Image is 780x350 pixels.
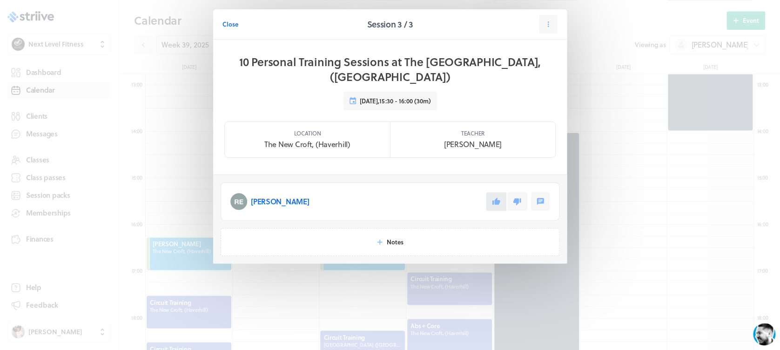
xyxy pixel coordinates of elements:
div: [PERSON_NAME] [52,6,133,16]
button: [DATE],15:30 - 16:00 (30m) [343,92,437,110]
button: Close [222,15,238,34]
p: The New Croft, (Haverhill) [264,139,350,150]
div: US[PERSON_NAME]Typically replies in a few minutes [28,6,175,25]
button: Notes [221,228,559,256]
iframe: gist-messenger-bubble-iframe [753,323,775,345]
h1: 10 Personal Training Sessions at The [GEOGRAPHIC_DATA], ([GEOGRAPHIC_DATA]) [228,54,552,84]
img: Rachel Elding [230,193,247,210]
div: Typically replies in a few minutes [52,17,133,23]
p: Teacher [461,129,484,137]
g: /> [145,287,158,295]
tspan: GIF [148,289,155,293]
button: />GIF [141,278,161,304]
p: [PERSON_NAME] [251,196,309,207]
span: Close [222,20,238,28]
img: US [28,7,45,23]
span: Notes [387,238,403,246]
p: Location [294,129,321,137]
p: [PERSON_NAME] [444,139,502,150]
h2: Session 3 / 3 [367,18,413,31]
